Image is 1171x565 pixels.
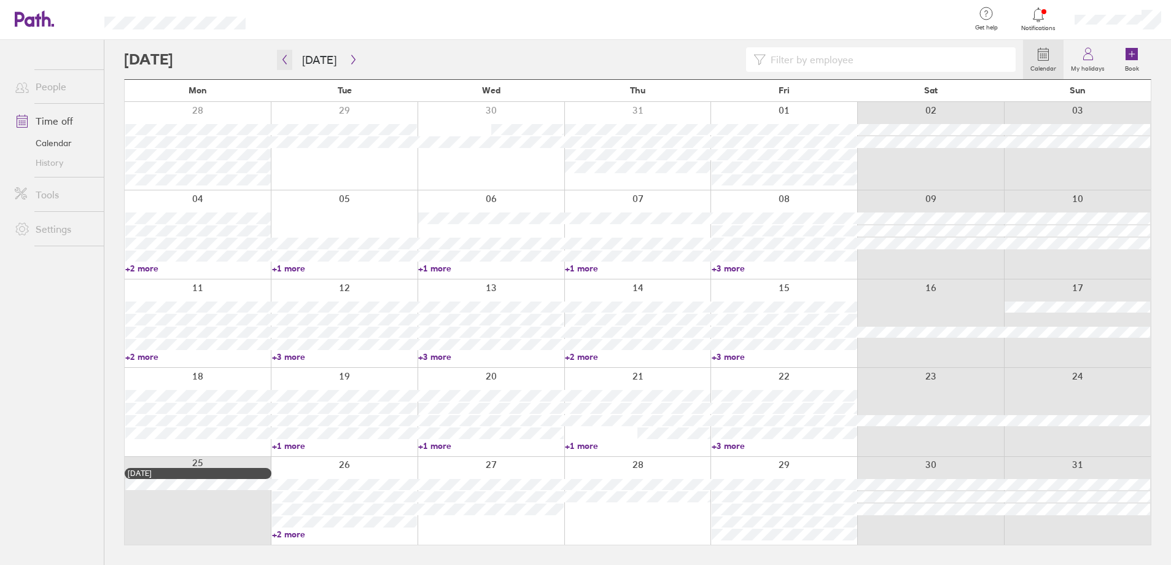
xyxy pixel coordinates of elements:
[779,85,790,95] span: Fri
[338,85,352,95] span: Tue
[1112,40,1151,79] a: Book
[5,217,104,241] a: Settings
[712,440,857,451] a: +3 more
[189,85,207,95] span: Mon
[1019,6,1059,32] a: Notifications
[292,50,346,70] button: [DATE]
[1064,40,1112,79] a: My holidays
[418,263,564,274] a: +1 more
[565,263,710,274] a: +1 more
[272,440,418,451] a: +1 more
[272,263,418,274] a: +1 more
[967,24,1006,31] span: Get help
[924,85,938,95] span: Sat
[5,153,104,173] a: History
[1023,40,1064,79] a: Calendar
[128,469,268,478] div: [DATE]
[630,85,645,95] span: Thu
[712,351,857,362] a: +3 more
[272,351,418,362] a: +3 more
[5,74,104,99] a: People
[272,529,418,540] a: +2 more
[1064,61,1112,72] label: My holidays
[5,182,104,207] a: Tools
[5,109,104,133] a: Time off
[125,263,271,274] a: +2 more
[5,133,104,153] a: Calendar
[1118,61,1146,72] label: Book
[766,48,1008,71] input: Filter by employee
[1019,25,1059,32] span: Notifications
[418,440,564,451] a: +1 more
[125,351,271,362] a: +2 more
[712,263,857,274] a: +3 more
[565,440,710,451] a: +1 more
[1070,85,1086,95] span: Sun
[1023,61,1064,72] label: Calendar
[565,351,710,362] a: +2 more
[482,85,500,95] span: Wed
[418,351,564,362] a: +3 more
